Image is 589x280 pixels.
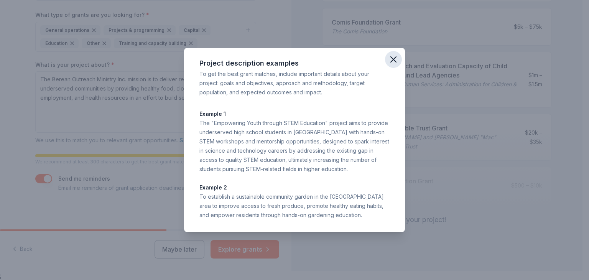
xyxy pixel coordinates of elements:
div: To establish a sustainable community garden in the [GEOGRAPHIC_DATA] area to improve access to fr... [199,192,390,220]
div: To get the best grant matches, include important details about your project: goals and objectives... [199,69,390,97]
div: Project description examples [199,57,390,69]
p: Example 1 [199,109,390,119]
p: Example 2 [199,183,390,192]
div: The "Empowering Youth through STEM Education" project aims to provide underserved high school stu... [199,119,390,174]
